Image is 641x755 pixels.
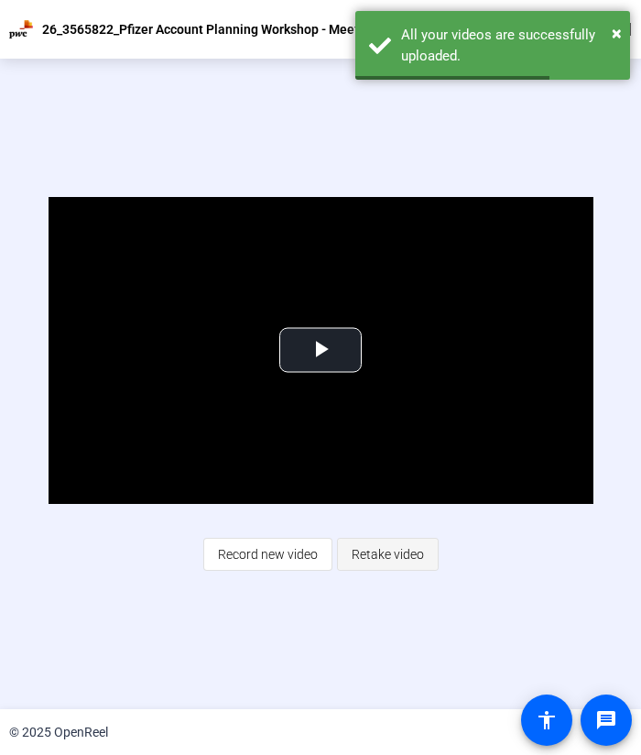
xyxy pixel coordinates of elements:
[9,723,108,742] div: © 2025 OpenReel
[279,328,362,373] button: Play Video
[595,709,617,731] mat-icon: message
[9,20,33,38] img: OpenReel logo
[49,197,593,504] div: Video Player
[203,538,332,571] button: Record new video
[612,19,622,47] button: Close
[337,538,439,571] button: Retake video
[42,18,359,40] p: 26_3565822_Pfizer Account Planning Workshop - Meet
[352,537,424,572] span: Retake video
[401,25,616,66] div: All your videos are successfully uploaded.
[218,537,318,572] span: Record new video
[612,22,622,44] span: ×
[536,709,558,731] mat-icon: accessibility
